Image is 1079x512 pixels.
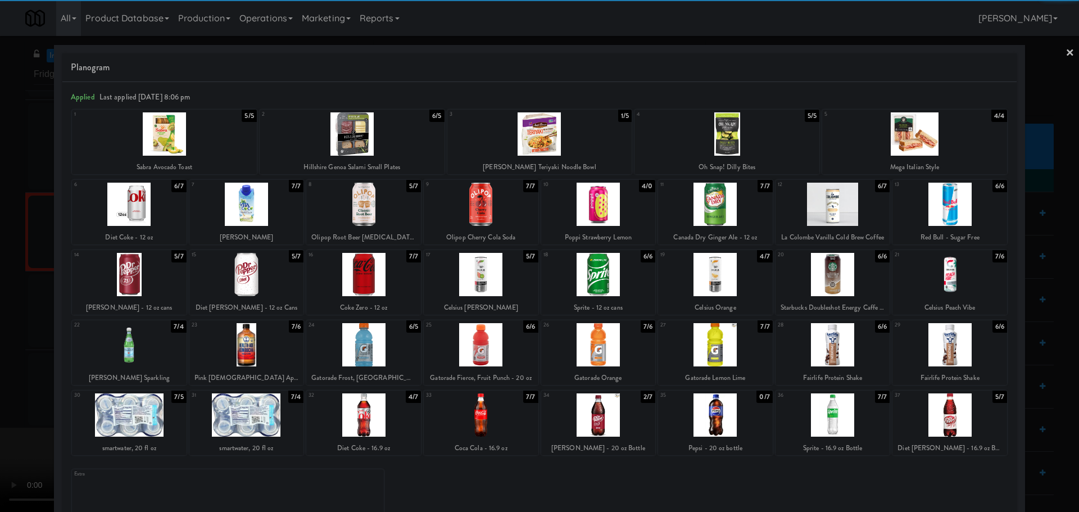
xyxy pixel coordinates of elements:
div: Hillshire Genoa Salami Small Plates [260,160,445,174]
div: 29 [895,320,950,330]
div: Oh Snap! Dilly Bites [634,160,819,174]
div: Mega Italian Style [822,160,1007,174]
div: Extra [74,469,228,479]
div: [PERSON_NAME] [191,230,302,244]
div: 7/6 [289,320,303,333]
div: [PERSON_NAME] - 20 oz Bottle [543,441,654,455]
div: 7/7 [758,320,772,333]
div: 6/6 [992,180,1007,192]
div: Coke Zero - 12 oz [306,301,421,315]
div: 11 [660,180,715,189]
div: 31 [192,391,247,400]
div: Fairlife Protein Shake [894,371,1005,385]
div: 25 [426,320,481,330]
div: Red Bull - Sugar Free [894,230,1005,244]
div: 307/5smartwater, 20 fl oz [72,391,187,455]
div: 4/7 [757,250,772,262]
div: 7/7 [523,391,538,403]
div: 36 [778,391,833,400]
div: 1 [74,110,164,119]
div: [PERSON_NAME] - 12 oz cans [74,301,185,315]
img: Micromart [25,8,45,28]
div: Sabra Avocado Toast [72,160,257,174]
div: Diet [PERSON_NAME] - 12 oz Cans [191,301,302,315]
div: 5/7 [523,250,538,262]
div: Gatorade Frost, [GEOGRAPHIC_DATA] [306,371,421,385]
div: Diet [PERSON_NAME] - 12 oz Cans [189,301,304,315]
div: Sabra Avocado Toast [74,160,255,174]
div: Pink [DEMOGRAPHIC_DATA] Apple Kombucha, Health Ade [191,371,302,385]
div: 317/4smartwater, 20 fl oz [189,391,304,455]
div: 6 [74,180,129,189]
div: 5/7 [992,391,1007,403]
div: 45/5Oh Snap! Dilly Bites [634,110,819,174]
div: 32 [309,391,364,400]
div: [PERSON_NAME] Teriyaki Noodle Bowl [449,160,631,174]
div: 6/5 [429,110,444,122]
div: Hillshire Genoa Salami Small Plates [261,160,443,174]
div: Celsius Orange [658,301,773,315]
div: Gatorade Lemon Lime [660,371,771,385]
div: [PERSON_NAME] [189,230,304,244]
div: 9 [426,180,481,189]
div: 267/6Gatorade Orange [541,320,656,385]
div: 7/5 [171,391,186,403]
div: 167/7Coke Zero - 12 oz [306,250,421,315]
div: Olipop Cherry Cola Soda [424,230,538,244]
div: 155/7Diet [PERSON_NAME] - 12 oz Cans [189,250,304,315]
div: Pink [DEMOGRAPHIC_DATA] Apple Kombucha, Health Ade [189,371,304,385]
div: Gatorade Fierce, Fruit Punch - 20 oz [424,371,538,385]
div: Diet [PERSON_NAME] - 16.9 oz Bottle [894,441,1005,455]
span: Last applied [DATE] 8:06 pm [99,92,191,102]
div: 85/7Olipop Root Beer [MEDICAL_DATA] Soda [306,180,421,244]
div: 136/6Red Bull - Sugar Free [892,180,1007,244]
div: [PERSON_NAME] - 12 oz cans [72,301,187,315]
div: Gatorade Orange [543,371,654,385]
div: Olipop Root Beer [MEDICAL_DATA] Soda [308,230,419,244]
div: Red Bull - Sugar Free [892,230,1007,244]
div: 0/7 [756,391,772,403]
div: Olipop Root Beer [MEDICAL_DATA] Soda [306,230,421,244]
div: Poppi Strawberry Lemon [541,230,656,244]
div: 5/7 [289,250,303,262]
div: Celsius Peach Vibe [894,301,1005,315]
div: 23 [192,320,247,330]
div: 2/7 [641,391,655,403]
div: Celsius Orange [660,301,771,315]
div: 367/7Sprite - 16.9 oz Bottle [776,391,890,455]
div: 77/7[PERSON_NAME] [189,180,304,244]
div: Gatorade Fierce, Fruit Punch - 20 oz [425,371,537,385]
div: 66/7Diet Coke - 12 oz [72,180,187,244]
div: 4 [637,110,727,119]
div: 104/0Poppi Strawberry Lemon [541,180,656,244]
div: 7/4 [288,391,303,403]
span: Applied [71,92,95,102]
span: Planogram [71,59,1008,76]
div: 33 [426,391,481,400]
div: Diet Coke - 16.9 oz [306,441,421,455]
div: Celsius [PERSON_NAME] [425,301,537,315]
div: 35 [660,391,715,400]
div: Diet [PERSON_NAME] - 16.9 oz Bottle [892,441,1007,455]
div: smartwater, 20 fl oz [74,441,185,455]
div: 30 [74,391,129,400]
div: 337/7Coca Cola - 16.9 oz [424,391,538,455]
div: 5/5 [805,110,819,122]
div: Sprite - 16.9 oz Bottle [777,441,888,455]
div: 5 [824,110,914,119]
div: Canada Dry Ginger Ale - 12 oz [660,230,771,244]
div: 7/7 [758,180,772,192]
div: 4/4 [991,110,1007,122]
div: 6/6 [992,320,1007,333]
div: Fairlife Protein Shake [777,371,888,385]
div: [PERSON_NAME] - 20 oz Bottle [541,441,656,455]
div: 12 [778,180,833,189]
div: 1/5 [618,110,632,122]
div: Coca Cola - 16.9 oz [424,441,538,455]
div: 7 [192,180,247,189]
div: 14 [74,250,129,260]
div: 19 [660,250,715,260]
div: 15 [192,250,247,260]
div: 37 [895,391,950,400]
div: Olipop Cherry Cola Soda [425,230,537,244]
